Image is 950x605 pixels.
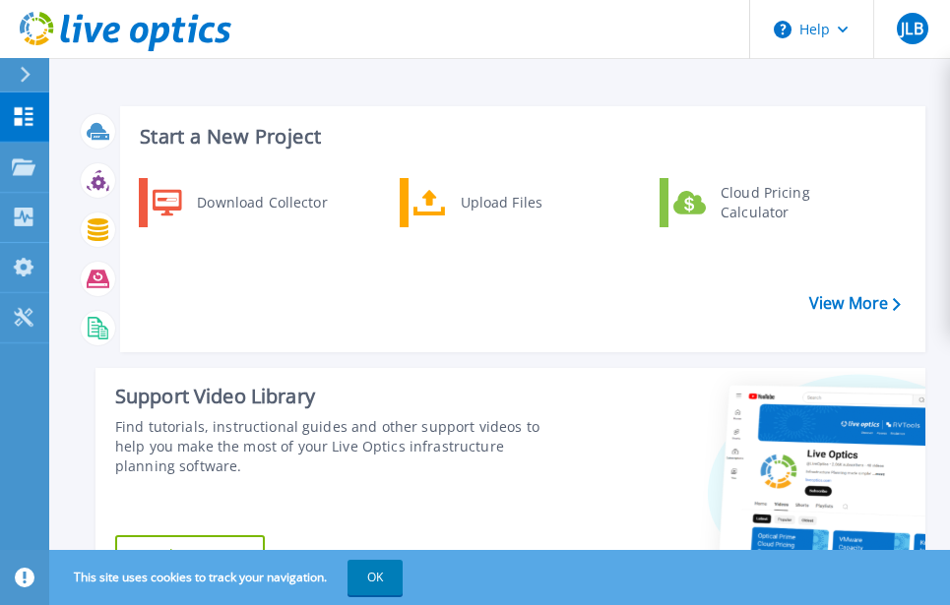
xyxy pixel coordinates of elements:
div: Support Video Library [115,384,541,409]
a: Upload Files [400,178,602,227]
span: This site uses cookies to track your navigation. [54,560,403,595]
div: Upload Files [451,183,597,222]
a: Explore Now! [115,535,265,575]
a: Cloud Pricing Calculator [660,178,861,227]
a: View More [809,294,901,313]
h3: Start a New Project [140,126,900,148]
div: Download Collector [187,183,336,222]
span: JLB [901,21,922,36]
div: Cloud Pricing Calculator [711,183,856,222]
div: Find tutorials, instructional guides and other support videos to help you make the most of your L... [115,417,541,476]
a: Download Collector [139,178,341,227]
button: OK [348,560,403,595]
